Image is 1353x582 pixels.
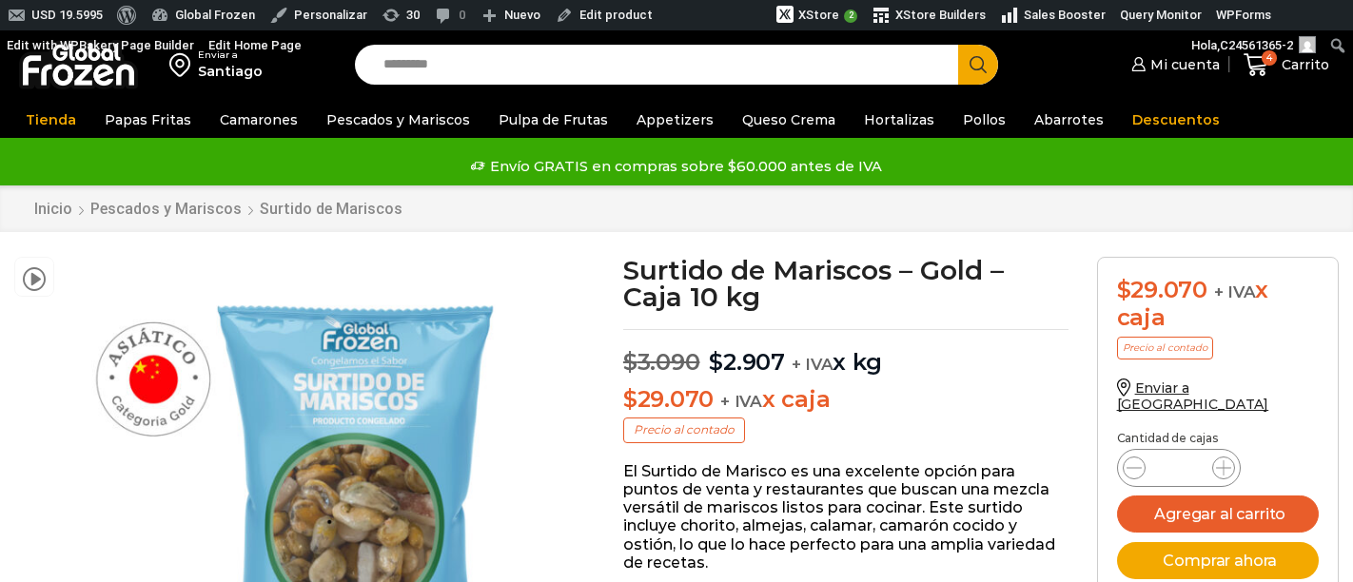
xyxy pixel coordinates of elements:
bdi: 2.907 [709,348,785,376]
div: Ver detalles de la exploración de seguridad [1166,30,1185,61]
a: Surtido de Mariscos [259,200,403,218]
p: El Surtido de Marisco es una excelente opción para puntos de venta y restaurantes que buscan una ... [623,462,1069,572]
span: $ [623,348,637,376]
span: Sales Booster [1024,8,1106,22]
p: x caja [623,386,1069,414]
input: Product quantity [1161,455,1197,481]
span: $ [623,385,637,413]
p: Cantidad de cajas [1117,432,1319,445]
a: Pescados y Mariscos [317,102,480,138]
bdi: 29.070 [1117,276,1207,303]
button: Agregar al carrito [1117,495,1319,533]
a: Pulpa de Frutas [489,102,618,138]
button: Comprar ahora [1117,542,1319,579]
a: Pollos [953,102,1015,138]
span: 2 [844,10,857,23]
a: Queso Crema [733,102,845,138]
a: Descuentos [1123,102,1229,138]
p: x kg [623,329,1069,377]
span: $ [709,348,723,376]
bdi: 29.070 [623,385,714,413]
h1: Surtido de Mariscos – Gold – Caja 10 kg [623,257,1069,310]
span: Carrito [1277,55,1329,74]
span: XStore Builders [895,8,986,22]
div: x caja [1117,277,1319,332]
span: + IVA [1214,282,1256,301]
a: Tienda [16,102,86,138]
img: Visitas de 48 horas. Haz clic para ver más estadísticas del sitio. [670,5,776,28]
span: + IVA [792,355,833,374]
a: 4 Carrito [1239,43,1334,87]
span: Mi cuenta [1146,55,1220,74]
a: Hola, [1185,30,1324,61]
span: C24561365-2 [1220,38,1293,52]
a: Enviar a [GEOGRAPHIC_DATA] [1117,379,1269,413]
a: Mi cuenta [1127,46,1220,84]
nav: Breadcrumb [33,200,403,218]
img: xstore [776,6,794,23]
img: address-field-icon.svg [169,48,198,81]
p: Precio al contado [623,417,745,442]
a: Edit Home Page [202,30,309,61]
bdi: 3.090 [623,348,700,376]
div: Santiago [198,62,263,81]
button: Search button [958,45,998,85]
span: XStore [798,8,839,22]
a: Inicio [33,200,73,218]
a: Camarones [210,102,307,138]
span: $ [1117,276,1131,303]
span: + IVA [720,392,762,411]
a: Hortalizas [854,102,944,138]
a: Papas Fritas [95,102,201,138]
a: Pescados y Mariscos [89,200,243,218]
a: Appetizers [627,102,723,138]
a: Abarrotes [1025,102,1113,138]
p: Precio al contado [1117,337,1213,359]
